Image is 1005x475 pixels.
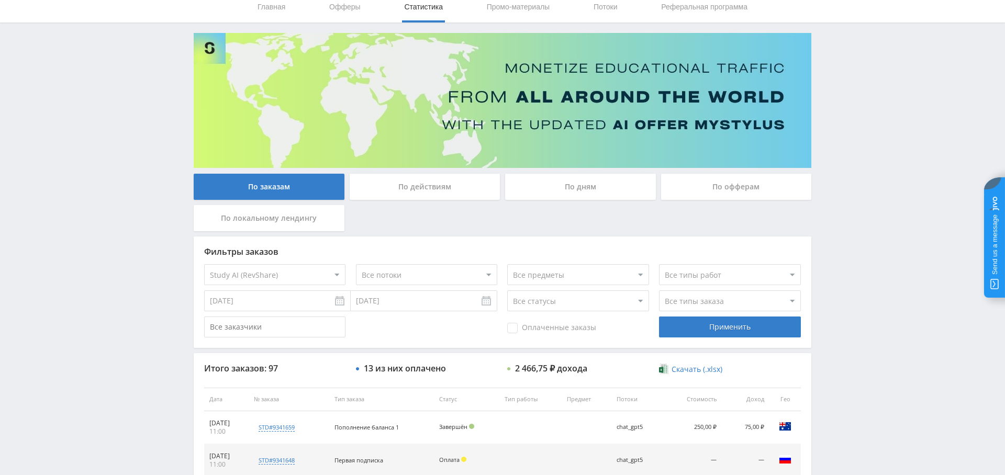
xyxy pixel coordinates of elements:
img: rus.png [779,453,791,466]
div: std#9341648 [259,456,295,465]
div: 11:00 [209,427,243,436]
div: [DATE] [209,452,243,460]
div: chat_gpt5 [617,424,659,431]
span: Оплаченные заказы [507,323,596,333]
input: Все заказчики [204,316,345,337]
div: По дням [505,174,656,200]
img: aus.png [779,420,791,433]
span: Пополнение баланса 1 [334,423,399,431]
div: 11:00 [209,460,243,469]
div: [DATE] [209,419,243,427]
div: Применить [659,316,800,337]
span: Первая подписка [334,456,383,464]
td: 250,00 ₽ [664,411,722,444]
div: Итого заказов: 97 [204,364,345,373]
div: Фильтры заказов [204,247,801,256]
div: По заказам [194,174,344,200]
div: По локальному лендингу [194,205,344,231]
a: Скачать (.xlsx) [659,364,722,375]
th: № заказа [249,388,329,411]
div: 2 466,75 ₽ дохода [515,364,587,373]
div: По офферам [661,174,812,200]
div: chat_gpt5 [617,457,659,463]
span: Оплата [439,456,460,463]
th: Тип заказа [329,388,434,411]
th: Статус [434,388,499,411]
span: Завершён [439,423,467,431]
th: Доход [722,388,769,411]
img: Banner [194,33,811,168]
th: Тип работы [499,388,562,411]
div: 13 из них оплачено [364,364,446,373]
div: std#9341659 [259,423,295,432]
th: Предмет [562,388,611,411]
div: По действиям [350,174,500,200]
td: 75,00 ₽ [722,411,769,444]
img: xlsx [659,364,668,374]
th: Стоимость [664,388,722,411]
th: Потоки [611,388,664,411]
span: Холд [461,457,466,462]
span: Подтвержден [469,424,474,429]
th: Гео [769,388,801,411]
span: Скачать (.xlsx) [672,365,722,374]
th: Дата [204,388,249,411]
